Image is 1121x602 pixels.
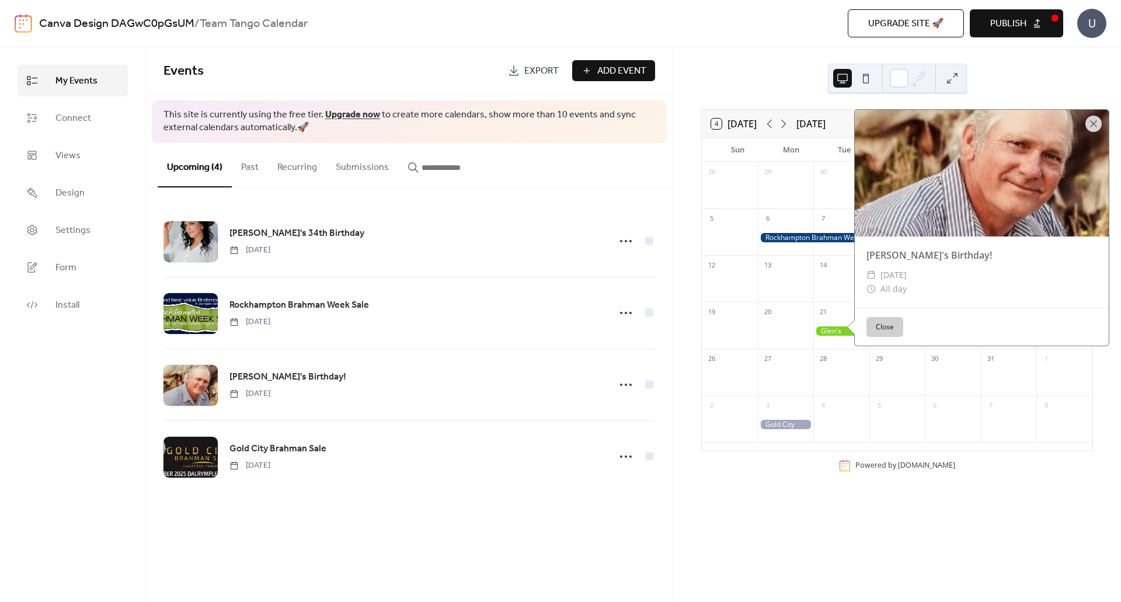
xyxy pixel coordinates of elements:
[705,306,718,319] div: 19
[873,399,886,412] div: 5
[928,399,941,412] div: 6
[229,370,346,384] span: [PERSON_NAME]'s Birthday!
[232,143,268,186] button: Past
[764,138,817,162] div: Mon
[866,282,876,296] div: ​
[705,399,718,412] div: 2
[524,64,559,78] span: Export
[705,353,718,366] div: 26
[229,226,364,241] a: [PERSON_NAME]'s 34th Birthday
[18,289,128,321] a: Install
[1040,353,1053,366] div: 1
[928,353,941,366] div: 30
[705,166,718,179] div: 28
[866,317,903,337] button: Close
[572,60,655,81] button: Add Event
[758,420,814,430] div: Gold City Brahman Sale
[229,227,364,241] span: [PERSON_NAME]'s 34th Birthday
[817,259,830,272] div: 14
[817,166,830,179] div: 30
[229,370,346,385] a: [PERSON_NAME]'s Birthday!
[55,112,91,126] span: Connect
[707,116,761,132] button: 4[DATE]
[880,268,907,282] span: [DATE]
[984,399,997,412] div: 7
[200,13,308,35] b: Team Tango Calendar
[984,353,997,366] div: 31
[761,353,774,366] div: 27
[229,442,326,456] span: Gold City Brahman Sale
[990,17,1026,31] span: Publish
[970,9,1063,37] button: Publish
[1040,399,1053,412] div: 8
[817,399,830,412] div: 4
[1077,9,1106,38] div: U
[55,298,79,312] span: Install
[761,399,774,412] div: 3
[194,13,200,35] b: /
[817,213,830,225] div: 7
[163,109,655,135] span: This site is currently using the free tier. to create more calendars, show more than 10 events an...
[873,353,886,366] div: 29
[18,65,128,96] a: My Events
[761,259,774,272] div: 13
[597,64,646,78] span: Add Event
[813,326,869,336] div: Glen's Birthday!
[18,252,128,283] a: Form
[229,316,270,328] span: [DATE]
[855,248,1109,262] div: [PERSON_NAME]'s Birthday!
[880,282,907,296] span: All day
[55,186,85,200] span: Design
[229,460,270,472] span: [DATE]
[55,261,76,275] span: Form
[229,441,326,457] a: Gold City Brahman Sale
[761,166,774,179] div: 29
[817,306,830,319] div: 21
[18,140,128,171] a: Views
[866,268,876,282] div: ​
[229,244,270,256] span: [DATE]
[711,138,764,162] div: Sun
[848,9,964,37] button: Upgrade site 🚀
[229,388,270,400] span: [DATE]
[163,58,204,84] span: Events
[18,102,128,134] a: Connect
[268,143,326,186] button: Recurring
[796,117,826,131] div: [DATE]
[15,14,32,33] img: logo
[898,460,955,470] a: [DOMAIN_NAME]
[229,298,369,313] a: Rockhampton Brahman Week Sale
[55,224,90,238] span: Settings
[761,306,774,319] div: 20
[499,60,568,81] a: Export
[758,233,925,243] div: Rockhampton Brahman Week Sale
[158,143,232,187] button: Upcoming (4)
[705,213,718,225] div: 5
[39,13,194,35] a: Canva Design DAGwC0pGsUM
[229,298,369,312] span: Rockhampton Brahman Week Sale
[761,213,774,225] div: 6
[868,17,944,31] span: Upgrade site 🚀
[817,138,871,162] div: Tue
[325,106,380,124] a: Upgrade now
[55,149,81,163] span: Views
[705,259,718,272] div: 12
[55,74,98,88] span: My Events
[18,177,128,208] a: Design
[326,143,398,186] button: Submissions
[18,214,128,246] a: Settings
[855,460,955,470] div: Powered by
[817,353,830,366] div: 28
